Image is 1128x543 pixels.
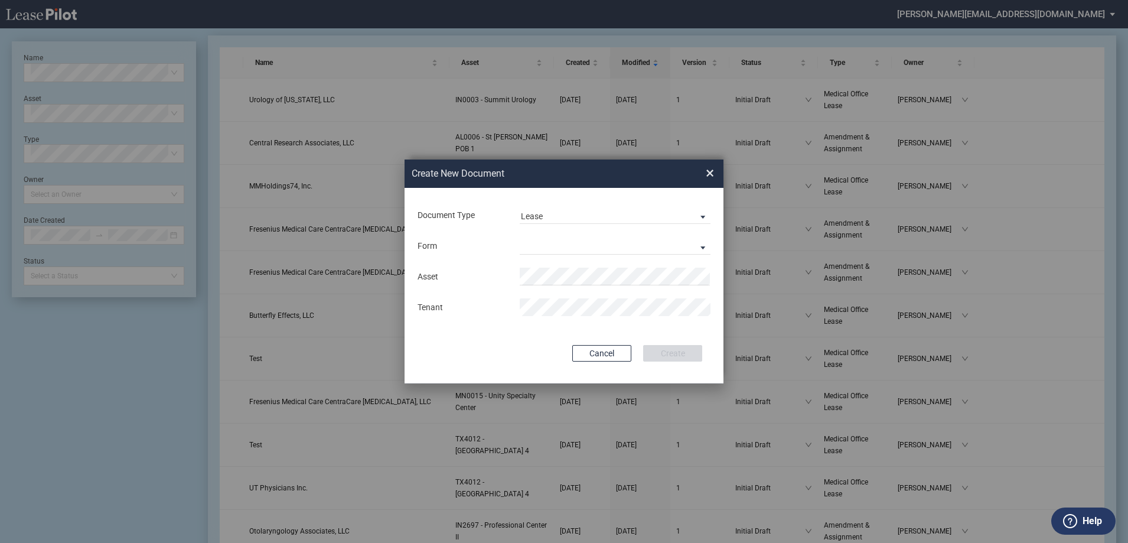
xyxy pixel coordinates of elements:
[706,164,714,183] span: ×
[410,210,513,222] div: Document Type
[410,302,513,314] div: Tenant
[643,345,702,362] button: Create
[1083,513,1102,529] label: Help
[520,237,710,255] md-select: Lease Form
[572,345,631,362] button: Cancel
[410,240,513,252] div: Form
[520,206,710,224] md-select: Document Type: Lease
[521,212,543,221] div: Lease
[410,271,513,283] div: Asset
[412,167,663,180] h2: Create New Document
[405,160,723,384] md-dialog: Create New ...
